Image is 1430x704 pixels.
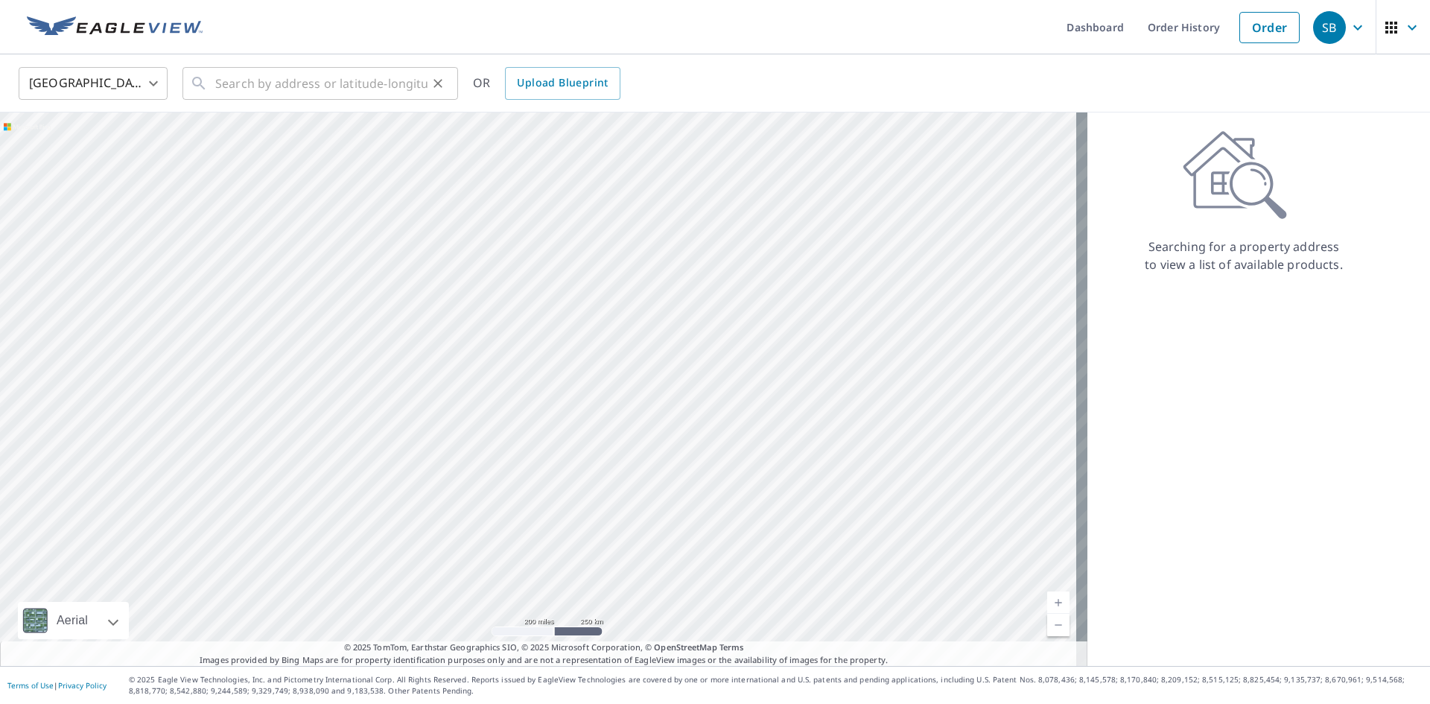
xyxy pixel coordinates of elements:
a: Upload Blueprint [505,67,620,100]
a: Privacy Policy [58,680,107,691]
p: Searching for a property address to view a list of available products. [1144,238,1344,273]
span: Upload Blueprint [517,74,608,92]
div: Aerial [18,602,129,639]
div: SB [1313,11,1346,44]
p: | [7,681,107,690]
a: Terms of Use [7,680,54,691]
button: Clear [428,73,448,94]
a: Current Level 5, Zoom In [1047,592,1070,614]
a: Current Level 5, Zoom Out [1047,614,1070,636]
input: Search by address or latitude-longitude [215,63,428,104]
a: Terms [719,641,744,653]
a: OpenStreetMap [654,641,716,653]
div: OR [473,67,620,100]
div: [GEOGRAPHIC_DATA] [19,63,168,104]
div: Aerial [52,602,92,639]
span: © 2025 TomTom, Earthstar Geographics SIO, © 2025 Microsoft Corporation, © [344,641,744,654]
p: © 2025 Eagle View Technologies, Inc. and Pictometry International Corp. All Rights Reserved. Repo... [129,674,1423,697]
a: Order [1239,12,1300,43]
img: EV Logo [27,16,203,39]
